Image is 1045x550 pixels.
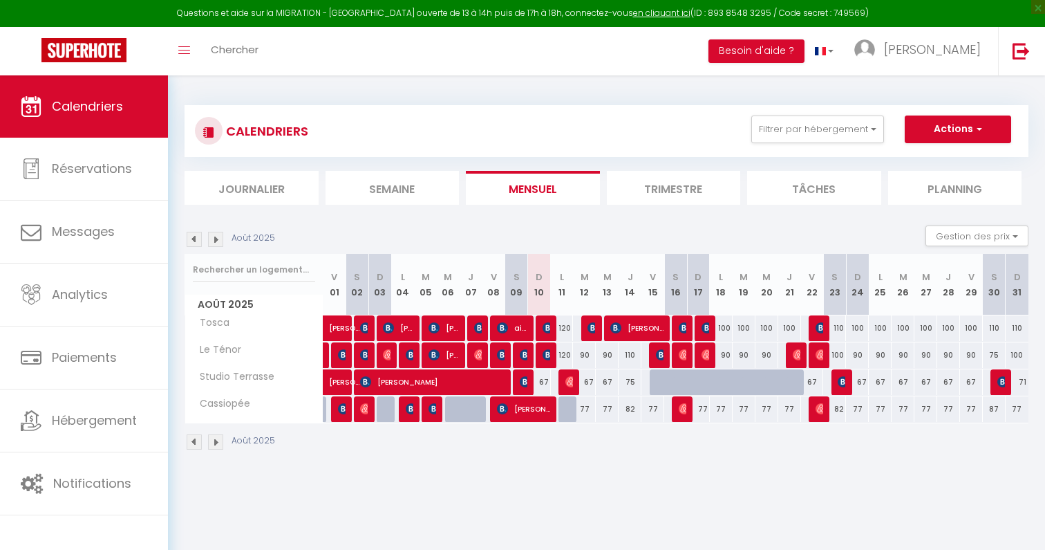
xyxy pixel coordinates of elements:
[1006,396,1028,422] div: 77
[925,226,1028,246] button: Gestion des prix
[383,342,390,368] span: [PERSON_NAME]
[641,396,664,422] div: 77
[914,254,937,315] th: 27
[846,315,869,341] div: 100
[869,342,892,368] div: 90
[922,271,930,284] abbr: M
[628,271,633,284] abbr: J
[751,116,884,143] button: Filtrer par hébergement
[185,295,323,315] span: Août 2025
[596,254,619,315] th: 13
[466,171,600,205] li: Mensuel
[719,271,723,284] abbr: L
[937,254,960,315] th: 28
[710,342,733,368] div: 90
[391,254,414,315] th: 04
[565,369,573,395] span: [PERSON_NAME]
[354,271,360,284] abbr: S
[997,369,1005,395] span: Dr. [PERSON_NAME]
[460,254,482,315] th: 07
[983,315,1006,341] div: 110
[983,396,1006,422] div: 87
[733,315,755,341] div: 100
[193,257,315,282] input: Rechercher un logement...
[1013,42,1030,59] img: logout
[823,315,846,341] div: 110
[505,254,528,315] th: 09
[960,369,983,395] div: 67
[888,171,1022,205] li: Planning
[823,254,846,315] th: 23
[937,342,960,368] div: 90
[762,271,771,284] abbr: M
[383,315,413,341] span: [PERSON_NAME]
[607,171,741,205] li: Trimestre
[560,271,564,284] abbr: L
[740,271,748,284] abbr: M
[914,315,937,341] div: 100
[619,369,641,395] div: 75
[1006,342,1028,368] div: 100
[52,349,117,366] span: Paiements
[52,412,137,429] span: Hébergement
[323,315,346,342] a: [PERSON_NAME]
[844,27,998,75] a: ... [PERSON_NAME]
[474,342,482,368] span: [PERSON_NAME]
[187,369,278,385] span: Studio Terrasse
[983,342,1006,368] div: 75
[187,396,254,412] span: Cassiopée
[338,396,346,422] span: [PERSON_NAME]
[53,475,131,492] span: Notifications
[551,254,574,315] th: 11
[778,315,801,341] div: 100
[892,342,914,368] div: 90
[326,171,460,205] li: Semaine
[892,315,914,341] div: 100
[778,396,801,422] div: 77
[633,7,690,19] a: en cliquant ici
[869,396,892,422] div: 77
[801,254,824,315] th: 22
[401,271,405,284] abbr: L
[854,271,861,284] abbr: D
[787,271,792,284] abbr: J
[708,39,804,63] button: Besoin d'aide ?
[914,342,937,368] div: 90
[329,362,361,388] span: [PERSON_NAME]
[414,254,437,315] th: 05
[983,254,1006,315] th: 30
[687,254,710,315] th: 17
[869,254,892,315] th: 25
[573,342,596,368] div: 90
[581,271,589,284] abbr: M
[892,254,914,315] th: 26
[809,271,815,284] abbr: V
[755,315,778,341] div: 100
[422,271,430,284] abbr: M
[679,342,686,368] span: [PERSON_NAME]
[619,396,641,422] div: 82
[619,254,641,315] th: 14
[914,369,937,395] div: 67
[816,342,823,368] span: [PERSON_NAME]
[846,254,869,315] th: 24
[551,315,574,341] div: 120
[987,492,1045,550] iframe: LiveChat chat widget
[702,315,709,341] span: [PERSON_NAME]
[846,369,869,395] div: 67
[543,342,550,368] span: [DEMOGRAPHIC_DATA][PERSON_NAME]
[482,254,505,315] th: 08
[429,396,436,422] span: [PERSON_NAME]
[406,342,413,368] span: [PERSON_NAME]
[710,315,733,341] div: 100
[960,315,983,341] div: 100
[641,254,664,315] th: 15
[846,342,869,368] div: 90
[551,342,574,368] div: 120
[543,315,550,341] span: joke cortens
[331,271,337,284] abbr: V
[223,116,308,147] h3: CALENDRIERS
[329,308,361,334] span: [PERSON_NAME]
[323,342,330,369] a: [PERSON_NAME]
[232,232,275,245] p: Août 2025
